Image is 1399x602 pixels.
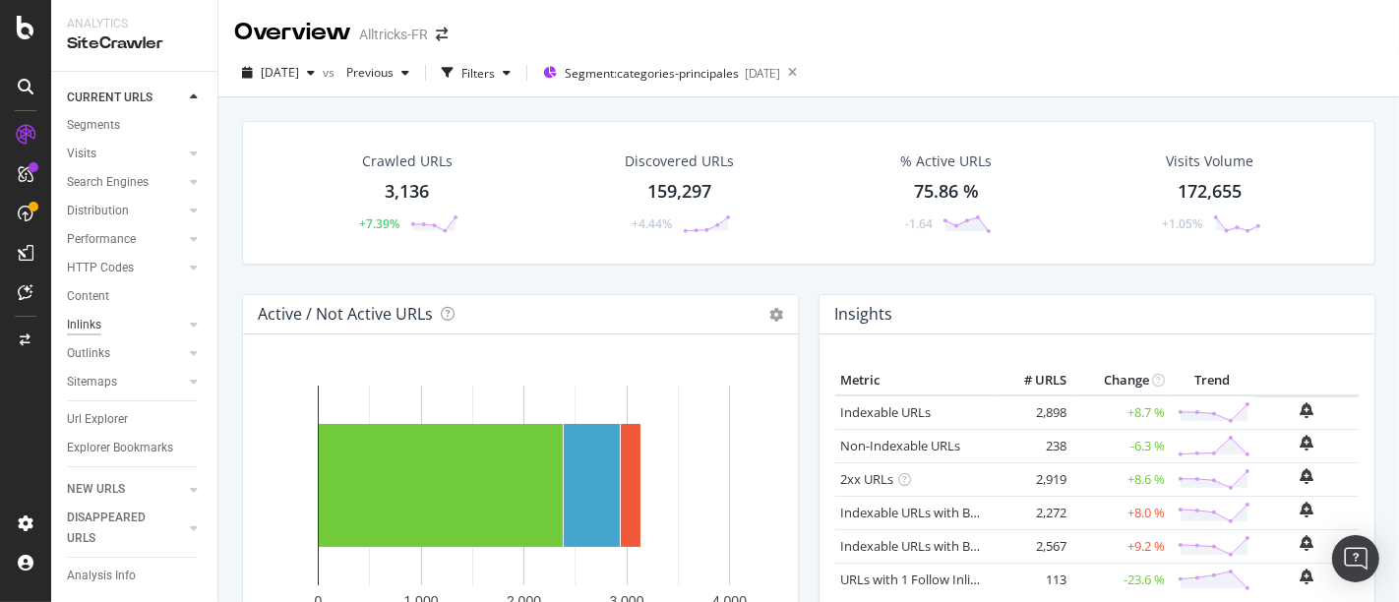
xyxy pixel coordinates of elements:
[67,566,136,586] div: Analysis Info
[905,215,933,232] div: -1.64
[1301,468,1314,484] div: bell-plus
[1071,462,1170,496] td: +8.6 %
[840,571,985,588] a: URLs with 1 Follow Inlink
[436,28,448,41] div: arrow-right-arrow-left
[67,315,184,335] a: Inlinks
[1071,529,1170,563] td: +9.2 %
[1071,496,1170,529] td: +8.0 %
[67,229,184,250] a: Performance
[769,308,783,322] i: Options
[67,286,109,307] div: Content
[901,151,993,171] div: % Active URLs
[67,286,204,307] a: Content
[633,215,673,232] div: +4.44%
[993,395,1071,430] td: 2,898
[67,115,120,136] div: Segments
[1301,535,1314,551] div: bell-plus
[67,479,184,500] a: NEW URLS
[386,179,430,205] div: 3,136
[67,315,101,335] div: Inlinks
[745,65,780,82] div: [DATE]
[67,343,184,364] a: Outlinks
[362,151,453,171] div: Crawled URLs
[1301,569,1314,584] div: bell-plus
[67,201,184,221] a: Distribution
[914,179,979,205] div: 75.86 %
[840,403,931,421] a: Indexable URLs
[840,504,1004,521] a: Indexable URLs with Bad H1
[535,57,780,89] button: Segment:categories-principales[DATE]
[67,258,184,278] a: HTTP Codes
[993,563,1071,596] td: 113
[67,172,184,193] a: Search Engines
[261,64,299,81] span: 2025 Sep. 8th
[1301,435,1314,451] div: bell-plus
[434,57,518,89] button: Filters
[565,65,739,82] span: Segment: categories-principales
[67,409,128,430] div: Url Explorer
[993,496,1071,529] td: 2,272
[1167,151,1254,171] div: Visits Volume
[67,172,149,193] div: Search Engines
[323,64,338,81] span: vs
[993,529,1071,563] td: 2,567
[1071,429,1170,462] td: -6.3 %
[67,372,117,392] div: Sitemaps
[626,151,735,171] div: Discovered URLs
[1071,395,1170,430] td: +8.7 %
[840,537,1055,555] a: Indexable URLs with Bad Description
[67,438,173,458] div: Explorer Bookmarks
[67,438,204,458] a: Explorer Bookmarks
[234,57,323,89] button: [DATE]
[360,215,400,232] div: +7.39%
[835,366,993,395] th: Metric
[67,88,184,108] a: CURRENT URLS
[67,88,152,108] div: CURRENT URLS
[1071,563,1170,596] td: -23.6 %
[67,16,202,32] div: Analytics
[67,372,184,392] a: Sitemaps
[648,179,712,205] div: 159,297
[338,57,417,89] button: Previous
[67,409,204,430] a: Url Explorer
[1071,366,1170,395] th: Change
[67,115,204,136] a: Segments
[67,508,184,549] a: DISAPPEARED URLS
[67,144,184,164] a: Visits
[67,144,96,164] div: Visits
[67,566,204,586] a: Analysis Info
[67,201,129,221] div: Distribution
[461,65,495,82] div: Filters
[1301,402,1314,418] div: bell-plus
[67,508,166,549] div: DISAPPEARED URLS
[1170,366,1255,395] th: Trend
[1332,535,1379,582] div: Open Intercom Messenger
[993,429,1071,462] td: 238
[338,64,394,81] span: Previous
[1163,215,1203,232] div: +1.05%
[840,470,893,488] a: 2xx URLs
[993,366,1071,395] th: # URLS
[1301,502,1314,517] div: bell-plus
[834,301,892,328] h4: Insights
[67,479,125,500] div: NEW URLS
[840,437,960,454] a: Non-Indexable URLs
[67,229,136,250] div: Performance
[993,462,1071,496] td: 2,919
[67,32,202,55] div: SiteCrawler
[234,16,351,49] div: Overview
[67,343,110,364] div: Outlinks
[359,25,428,44] div: Alltricks-FR
[258,301,433,328] h4: Active / Not Active URLs
[1179,179,1243,205] div: 172,655
[67,258,134,278] div: HTTP Codes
